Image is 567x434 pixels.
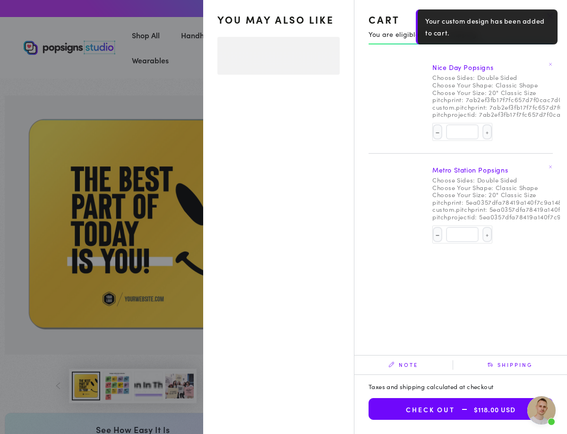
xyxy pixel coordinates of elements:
[369,59,425,116] a: Nice Day Popsigns
[432,74,475,81] dt: Choose Sides:
[416,9,558,44] div: Your custom design has been added to cart.
[369,14,553,25] div: Cart
[369,29,479,39] span: You are eligible for free shipping.
[527,396,556,425] a: Open chat
[432,62,493,72] a: Nice Day Popsigns
[546,59,555,68] a: Remove Nice Day Popsigns - Double Sided / Classic Shape / 20" Classic Size
[477,74,517,81] dd: Double Sided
